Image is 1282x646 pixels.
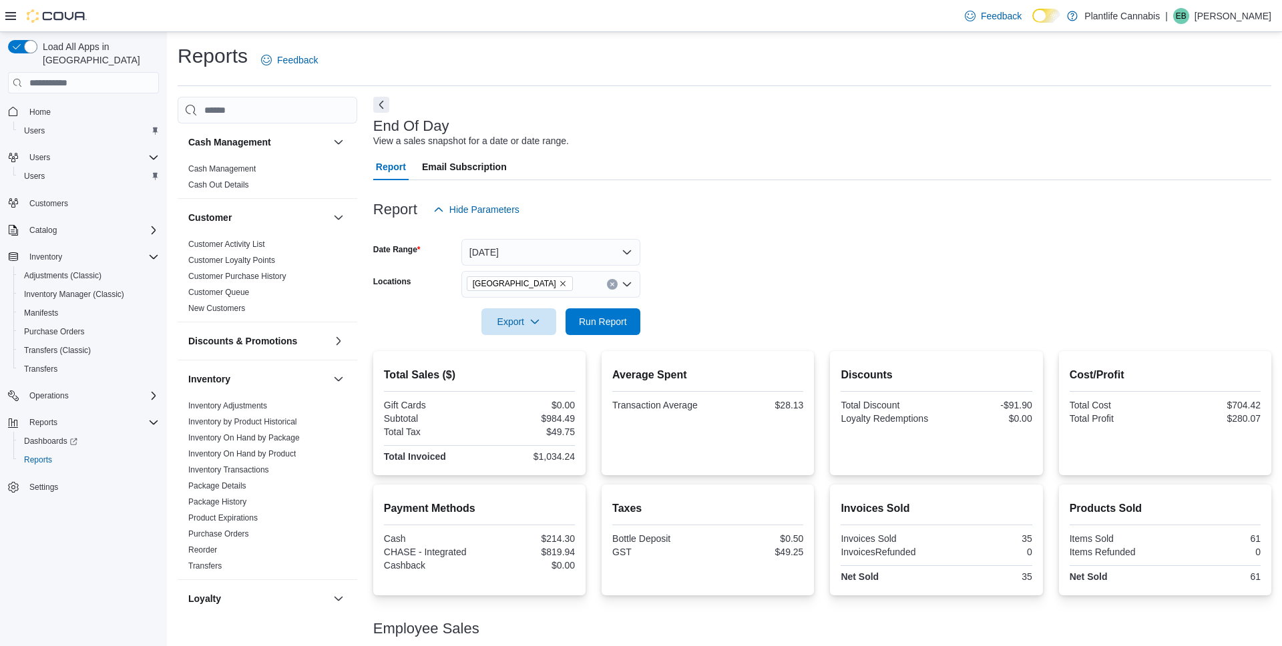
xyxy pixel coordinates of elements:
[188,272,286,281] a: Customer Purchase History
[29,107,51,117] span: Home
[1176,8,1187,24] span: EB
[1168,547,1261,557] div: 0
[188,211,232,224] h3: Customer
[19,123,50,139] a: Users
[1070,367,1261,383] h2: Cost/Profit
[29,482,58,493] span: Settings
[24,289,124,300] span: Inventory Manager (Classic)
[24,249,67,265] button: Inventory
[373,621,479,637] h3: Employee Sales
[188,240,265,249] a: Customer Activity List
[24,222,62,238] button: Catalog
[3,221,164,240] button: Catalog
[13,304,164,322] button: Manifests
[373,276,411,287] label: Locations
[1070,413,1162,424] div: Total Profit
[24,171,45,182] span: Users
[612,533,705,544] div: Bottle Deposit
[29,152,50,163] span: Users
[188,288,249,297] a: Customer Queue
[1070,533,1162,544] div: Items Sold
[19,324,90,340] a: Purchase Orders
[710,533,803,544] div: $0.50
[188,256,275,265] a: Customer Loyalty Points
[188,561,222,571] a: Transfers
[19,168,159,184] span: Users
[24,414,159,430] span: Reports
[188,135,271,149] h3: Cash Management
[331,134,347,150] button: Cash Management
[612,400,705,410] div: Transaction Average
[19,361,159,377] span: Transfers
[482,413,575,424] div: $984.49
[384,560,477,571] div: Cashback
[188,255,275,266] span: Customer Loyalty Points
[612,547,705,557] div: GST
[19,342,96,358] a: Transfers (Classic)
[13,285,164,304] button: Inventory Manager (Classic)
[384,367,575,383] h2: Total Sales ($)
[461,239,640,266] button: [DATE]
[24,196,73,212] a: Customers
[1070,400,1162,410] div: Total Cost
[331,591,347,607] button: Loyalty
[1168,400,1261,410] div: $704.42
[482,426,575,437] div: $49.75
[24,388,74,404] button: Operations
[19,433,159,449] span: Dashboards
[939,533,1032,544] div: 35
[710,400,803,410] div: $28.13
[188,164,256,174] span: Cash Management
[449,203,519,216] span: Hide Parameters
[13,360,164,378] button: Transfers
[13,341,164,360] button: Transfers (Classic)
[482,560,575,571] div: $0.00
[188,592,328,605] button: Loyalty
[19,286,130,302] a: Inventory Manager (Classic)
[19,268,159,284] span: Adjustments (Classic)
[373,134,569,148] div: View a sales snapshot for a date or date range.
[3,248,164,266] button: Inventory
[24,364,57,374] span: Transfers
[373,244,421,255] label: Date Range
[13,121,164,140] button: Users
[19,452,57,468] a: Reports
[188,449,296,458] a: Inventory On Hand by Product
[19,286,159,302] span: Inventory Manager (Classic)
[178,236,357,322] div: Customer
[24,125,45,136] span: Users
[24,326,85,337] span: Purchase Orders
[841,413,933,424] div: Loyalty Redemptions
[841,367,1032,383] h2: Discounts
[24,195,159,212] span: Customers
[559,280,567,288] button: Remove Calgary - University District from selection in this group
[188,480,246,491] span: Package Details
[188,334,297,348] h3: Discounts & Promotions
[384,413,477,424] div: Subtotal
[188,561,222,571] span: Transfers
[178,398,357,579] div: Inventory
[579,315,627,328] span: Run Report
[489,308,548,335] span: Export
[1165,8,1168,24] p: |
[188,417,297,426] a: Inventory by Product Historical
[24,345,91,356] span: Transfers (Classic)
[428,196,525,223] button: Hide Parameters
[13,167,164,186] button: Users
[29,198,68,209] span: Customers
[13,432,164,450] a: Dashboards
[959,3,1027,29] a: Feedback
[24,388,159,404] span: Operations
[607,279,618,290] button: Clear input
[24,104,56,120] a: Home
[384,533,477,544] div: Cash
[841,547,933,557] div: InvoicesRefunded
[24,249,159,265] span: Inventory
[1168,413,1261,424] div: $280.07
[188,497,246,507] a: Package History
[373,97,389,113] button: Next
[1084,8,1160,24] p: Plantlife Cannabis
[612,501,803,517] h2: Taxes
